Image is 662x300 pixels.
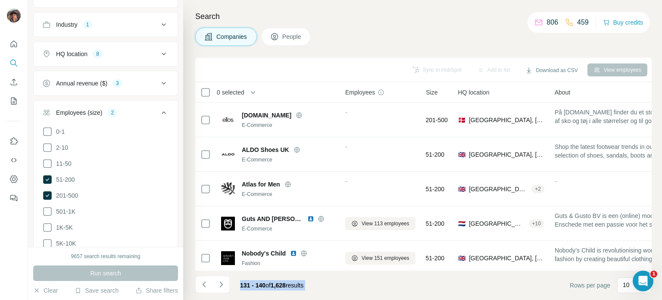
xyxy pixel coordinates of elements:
[34,44,178,64] button: HQ location8
[240,282,265,289] span: 131 - 140
[242,225,335,233] div: E-Commerce
[53,143,68,152] span: 2-10
[426,150,445,159] span: 51-200
[83,21,93,28] div: 1
[265,282,271,289] span: of
[555,178,557,185] span: -
[221,251,235,265] img: Logo of Nobody's Child
[7,74,21,90] button: Enrich CSV
[242,190,335,198] div: E-Commerce
[7,190,21,206] button: Feedback
[242,180,280,189] span: Atlas for Men
[34,14,178,35] button: Industry1
[53,127,65,136] span: 0-1
[546,17,558,28] p: 806
[577,17,589,28] p: 459
[242,215,303,223] span: Guts AND [PERSON_NAME]
[362,220,409,227] span: View 113 employees
[519,64,584,77] button: Download as CSV
[33,286,58,295] button: Clear
[345,217,415,230] button: View 113 employees
[7,152,21,168] button: Use Surfe API
[34,102,178,126] button: Employees (size)2
[34,73,178,94] button: Annual revenue ($)3
[7,55,21,71] button: Search
[7,36,21,52] button: Quick start
[271,282,286,289] span: 1,628
[426,185,445,193] span: 51-200
[56,108,102,117] div: Employees (size)
[345,143,347,150] span: -
[135,286,178,295] button: Share filters
[458,88,490,97] span: HQ location
[7,171,21,187] button: Dashboard
[345,252,415,265] button: View 151 employees
[469,254,544,262] span: [GEOGRAPHIC_DATA], [GEOGRAPHIC_DATA], [GEOGRAPHIC_DATA]
[426,219,445,228] span: 51-200
[469,185,528,193] span: [GEOGRAPHIC_DATA], [GEOGRAPHIC_DATA]
[107,109,117,117] div: 2
[240,282,303,289] span: results
[217,88,244,97] span: 0 selected
[53,175,75,184] span: 51-200
[221,217,235,231] img: Logo of Guts AND Gusto
[555,88,571,97] span: About
[469,219,525,228] span: [GEOGRAPHIC_DATA], [GEOGRAPHIC_DATA]|Enschede
[75,286,119,295] button: Save search
[242,111,291,120] span: [DOMAIN_NAME]
[221,182,235,196] img: Logo of Atlas for Men
[458,185,465,193] span: 🇬🇧
[242,145,289,154] span: ALDO Shoes UK
[242,156,335,164] div: E-Commerce
[570,281,610,290] span: Rows per page
[112,79,122,87] div: 3
[426,116,448,124] span: 201-500
[307,215,314,222] img: LinkedIn logo
[56,50,87,58] div: HQ location
[345,109,347,116] span: -
[426,254,445,262] span: 51-200
[195,276,212,293] button: Navigate to previous page
[93,50,103,58] div: 8
[531,185,544,193] div: + 2
[7,93,21,109] button: My lists
[458,219,465,228] span: 🇳🇱
[71,253,141,260] div: 9657 search results remaining
[242,249,286,258] span: Nobody's Child
[469,150,544,159] span: [GEOGRAPHIC_DATA], [GEOGRAPHIC_DATA]
[7,9,21,22] img: Avatar
[458,150,465,159] span: 🇬🇧
[221,113,235,127] img: Logo of Ellos.dk
[56,79,107,88] div: Annual revenue ($)
[458,254,465,262] span: 🇬🇧
[53,223,73,232] span: 1K-5K
[282,32,302,41] span: People
[221,153,235,156] img: Logo of ALDO Shoes UK
[53,159,72,168] span: 11-50
[56,20,78,29] div: Industry
[529,220,544,227] div: + 10
[290,250,297,257] img: LinkedIn logo
[426,88,437,97] span: Size
[650,271,657,278] span: 1
[53,191,78,200] span: 201-500
[458,116,465,124] span: 🇩🇰
[242,121,335,129] div: E-Commerce
[53,239,76,248] span: 5K-10K
[345,178,347,185] span: -
[212,276,230,293] button: Navigate to next page
[633,271,653,291] iframe: Intercom live chat
[195,10,652,22] h4: Search
[623,281,630,289] p: 10
[7,133,21,149] button: Use Surfe on LinkedIn
[469,116,544,124] span: [GEOGRAPHIC_DATA], [GEOGRAPHIC_DATA]|[GEOGRAPHIC_DATA]
[53,207,75,216] span: 501-1K
[603,16,643,28] button: Buy credits
[345,88,375,97] span: Employees
[242,259,335,267] div: Fashion
[216,32,248,41] span: Companies
[362,254,409,262] span: View 151 employees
